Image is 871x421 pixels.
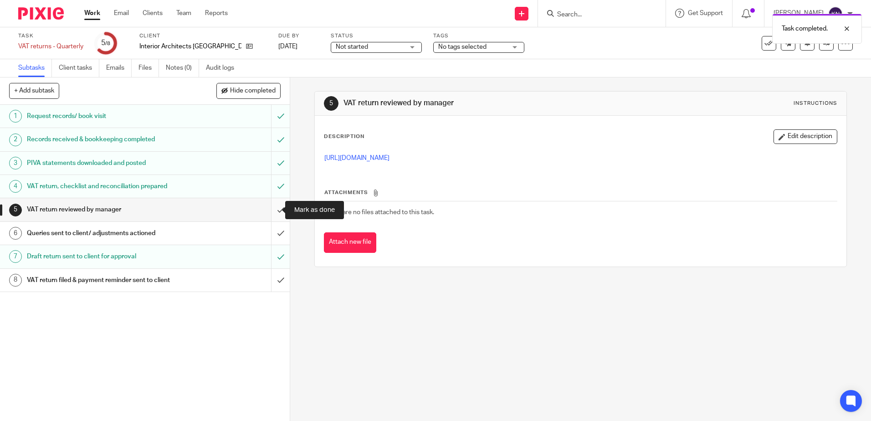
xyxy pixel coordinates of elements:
[331,32,422,40] label: Status
[139,32,267,40] label: Client
[176,9,191,18] a: Team
[216,83,281,98] button: Hide completed
[278,43,297,50] span: [DATE]
[27,250,184,263] h1: Draft return sent to client for approval
[324,96,338,111] div: 5
[105,41,110,46] small: /8
[205,9,228,18] a: Reports
[9,133,22,146] div: 2
[27,156,184,170] h1: PIVA statements downloaded and posted
[782,24,828,33] p: Task completed.
[166,59,199,77] a: Notes (0)
[9,250,22,263] div: 7
[84,9,100,18] a: Work
[59,59,99,77] a: Client tasks
[9,180,22,193] div: 4
[324,190,368,195] span: Attachments
[114,9,129,18] a: Email
[101,38,110,48] div: 5
[27,180,184,193] h1: VAT return, checklist and reconciliation prepared
[27,226,184,240] h1: Queries sent to client/ adjustments actioned
[324,133,364,140] p: Description
[336,44,368,50] span: Not started
[794,100,837,107] div: Instructions
[278,32,319,40] label: Due by
[138,59,159,77] a: Files
[828,6,843,21] img: svg%3E
[9,227,22,240] div: 6
[9,83,59,98] button: + Add subtask
[27,133,184,146] h1: Records received & bookkeeping completed
[18,7,64,20] img: Pixie
[143,9,163,18] a: Clients
[9,110,22,123] div: 1
[9,274,22,287] div: 8
[139,42,241,51] p: Interior Architects [GEOGRAPHIC_DATA]
[27,109,184,123] h1: Request records/ book visit
[433,32,524,40] label: Tags
[230,87,276,95] span: Hide completed
[18,32,83,40] label: Task
[27,273,184,287] h1: VAT return filed & payment reminder sent to client
[106,59,132,77] a: Emails
[9,157,22,169] div: 3
[324,232,376,253] button: Attach new file
[438,44,487,50] span: No tags selected
[774,129,837,144] button: Edit description
[324,209,434,216] span: There are no files attached to this task.
[324,155,389,161] a: [URL][DOMAIN_NAME]
[27,203,184,216] h1: VAT return reviewed by manager
[18,59,52,77] a: Subtasks
[206,59,241,77] a: Audit logs
[9,204,22,216] div: 5
[343,98,600,108] h1: VAT return reviewed by manager
[18,42,83,51] div: VAT returns - Quarterly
